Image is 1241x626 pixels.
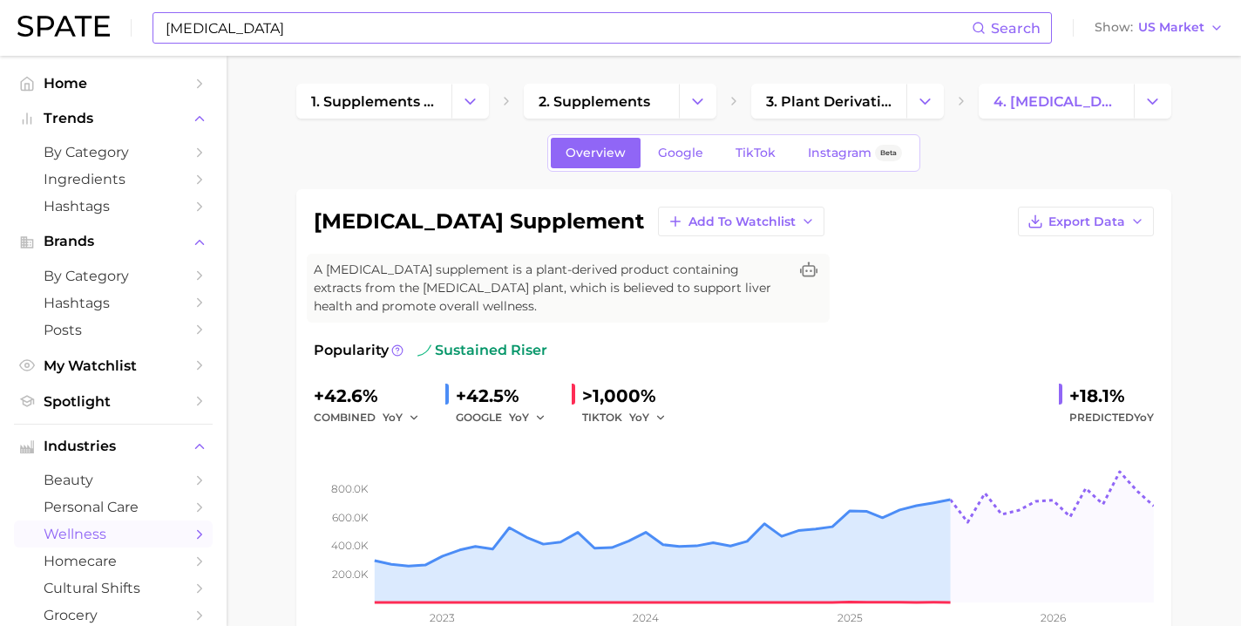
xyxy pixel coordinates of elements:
span: grocery [44,607,183,623]
span: personal care [44,499,183,515]
button: YoY [383,407,420,428]
a: personal care [14,493,213,521]
tspan: 2026 [1041,611,1066,624]
a: 2. supplements [524,84,679,119]
span: beauty [44,472,183,488]
span: cultural shifts [44,580,183,596]
span: Ingredients [44,171,183,187]
span: homecare [44,553,183,569]
button: Industries [14,433,213,459]
span: Beta [880,146,897,160]
button: Change Category [1134,84,1171,119]
a: wellness [14,521,213,548]
a: 4. [MEDICAL_DATA] supplement [979,84,1134,119]
span: My Watchlist [44,357,183,374]
div: TIKTOK [582,407,678,428]
div: GOOGLE [456,407,558,428]
a: cultural shifts [14,575,213,602]
a: homecare [14,548,213,575]
span: sustained riser [417,340,547,361]
div: combined [314,407,431,428]
h1: [MEDICAL_DATA] supplement [314,211,644,232]
a: Hashtags [14,289,213,316]
a: InstagramBeta [793,138,917,168]
span: wellness [44,526,183,542]
span: by Category [44,268,183,284]
span: Industries [44,439,183,454]
div: +42.6% [314,382,431,410]
button: YoY [509,407,546,428]
span: Show [1095,23,1133,32]
button: Trends [14,105,213,132]
span: Instagram [808,146,871,160]
span: by Category [44,144,183,160]
button: Change Category [679,84,716,119]
span: Overview [566,146,626,160]
a: Home [14,70,213,97]
span: 1. supplements & ingestibles [311,93,437,110]
span: YoY [509,410,529,425]
span: 3. plant derivatives & extracts [766,93,892,110]
img: SPATE [17,16,110,37]
a: by Category [14,262,213,289]
div: +42.5% [456,382,558,410]
span: Spotlight [44,393,183,410]
button: YoY [629,407,667,428]
button: Change Category [906,84,944,119]
span: Google [658,146,703,160]
span: Add to Watchlist [688,214,796,229]
a: 3. plant derivatives & extracts [751,84,906,119]
a: beauty [14,466,213,493]
span: A [MEDICAL_DATA] supplement is a plant-derived product containing extracts from the [MEDICAL_DATA... [314,261,788,316]
a: TikTok [721,138,790,168]
button: ShowUS Market [1090,17,1228,39]
span: US Market [1138,23,1204,32]
span: YoY [383,410,403,425]
span: Export Data [1048,214,1125,229]
span: TikTok [736,146,776,160]
a: Google [643,138,718,168]
span: Brands [44,234,183,249]
div: +18.1% [1069,382,1154,410]
span: 4. [MEDICAL_DATA] supplement [993,93,1119,110]
span: 2. supplements [539,93,650,110]
a: Spotlight [14,388,213,415]
span: Hashtags [44,198,183,214]
button: Export Data [1018,207,1154,236]
tspan: 2025 [838,611,863,624]
span: YoY [629,410,649,425]
a: 1. supplements & ingestibles [296,84,451,119]
input: Search here for a brand, industry, or ingredient [164,13,972,43]
span: YoY [1134,411,1154,424]
span: Search [991,20,1041,37]
span: Trends [44,111,183,126]
a: by Category [14,139,213,166]
button: Change Category [451,84,489,119]
tspan: 2023 [430,611,455,624]
span: Home [44,75,183,92]
img: sustained riser [417,344,431,357]
button: Add to Watchlist [658,207,824,236]
a: Hashtags [14,193,213,220]
span: Popularity [314,340,389,361]
a: Overview [551,138,641,168]
span: Predicted [1069,407,1154,428]
button: Brands [14,228,213,255]
a: Ingredients [14,166,213,193]
tspan: 2024 [633,611,659,624]
span: Hashtags [44,295,183,311]
a: My Watchlist [14,352,213,379]
span: Posts [44,322,183,338]
span: >1,000% [582,385,656,406]
a: Posts [14,316,213,344]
